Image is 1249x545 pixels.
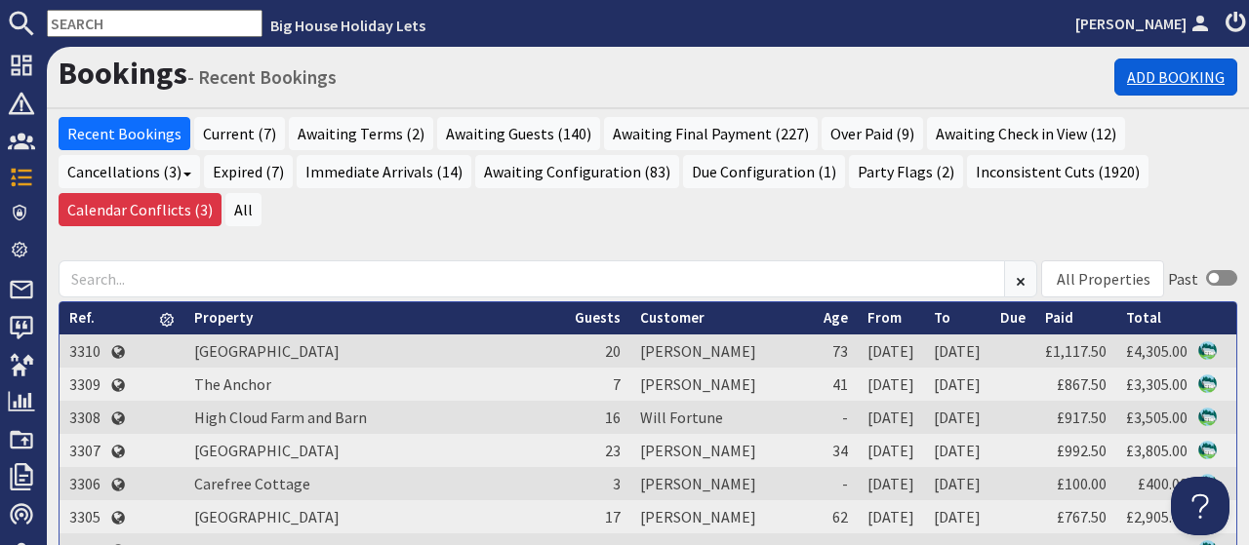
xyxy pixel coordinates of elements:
td: [PERSON_NAME] [630,434,814,467]
img: Referer: Big House Holiday Lets [1198,408,1217,426]
span: 20 [605,341,621,361]
a: Age [824,308,848,327]
td: 62 [814,500,858,533]
a: [GEOGRAPHIC_DATA] [194,441,340,460]
a: [GEOGRAPHIC_DATA] [194,341,340,361]
a: £3,805.00 [1126,441,1188,460]
a: £3,505.00 [1126,408,1188,427]
a: All [225,193,262,226]
span: 3 [613,474,621,493]
td: [DATE] [924,401,990,434]
td: [DATE] [858,401,924,434]
a: Awaiting Guests (140) [437,117,600,150]
div: All Properties [1057,267,1150,291]
td: 3307 [60,434,110,467]
td: 3310 [60,334,110,368]
td: [DATE] [858,500,924,533]
img: Referer: Big House Holiday Lets [1198,474,1217,492]
a: Customer [640,308,705,327]
a: Calendar Conflicts (3) [59,193,222,226]
span: 17 [605,507,621,526]
td: [DATE] [858,434,924,467]
a: Awaiting Check in View (12) [927,117,1125,150]
a: Guests [575,308,621,327]
td: 73 [814,334,858,368]
a: [PERSON_NAME] [1075,12,1214,35]
td: [DATE] [924,467,990,500]
span: 23 [605,441,621,460]
a: £100.00 [1057,474,1107,493]
td: [DATE] [924,368,990,401]
a: Recent Bookings [59,117,190,150]
a: £992.50 [1057,441,1107,460]
td: [DATE] [858,334,924,368]
a: The Anchor [194,374,271,394]
td: 3308 [60,401,110,434]
a: Expired (7) [204,155,293,188]
a: Big House Holiday Lets [270,16,425,35]
td: [PERSON_NAME] [630,500,814,533]
a: Bookings [59,54,187,93]
a: £917.50 [1057,408,1107,427]
img: Referer: Big House Holiday Lets [1198,374,1217,393]
a: Awaiting Configuration (83) [475,155,679,188]
span: 16 [605,408,621,427]
input: SEARCH [47,10,262,37]
a: Party Flags (2) [849,155,963,188]
a: Add Booking [1114,58,1237,96]
input: Search... [59,260,1005,297]
img: Referer: Big House Holiday Lets [1198,441,1217,459]
a: Immediate Arrivals (14) [297,155,471,188]
a: £867.50 [1057,374,1107,394]
td: [PERSON_NAME] [630,334,814,368]
span: 7 [613,374,621,394]
td: [DATE] [858,467,924,500]
td: 3306 [60,467,110,500]
td: 3309 [60,368,110,401]
a: High Cloud Farm and Barn [194,408,367,427]
a: Due Configuration (1) [683,155,845,188]
td: [DATE] [924,500,990,533]
td: Will Fortune [630,401,814,434]
a: Inconsistent Cuts (1920) [967,155,1148,188]
a: Over Paid (9) [822,117,923,150]
a: £400.00 [1138,474,1188,493]
td: - [814,401,858,434]
td: [DATE] [858,368,924,401]
div: Past [1168,267,1198,291]
td: 34 [814,434,858,467]
a: Property [194,308,253,327]
a: Paid [1045,308,1073,327]
td: [DATE] [924,434,990,467]
td: [PERSON_NAME] [630,467,814,500]
div: Combobox [1041,260,1164,297]
img: Referer: Big House Holiday Lets [1198,341,1217,360]
a: From [867,308,902,327]
a: Ref. [69,308,95,327]
td: 41 [814,368,858,401]
a: £2,905.00 [1126,507,1188,526]
a: Current (7) [194,117,285,150]
th: Due [990,302,1035,334]
a: £4,305.00 [1126,341,1188,361]
a: [GEOGRAPHIC_DATA] [194,507,340,526]
small: - Recent Bookings [187,65,337,89]
a: Cancellations (3) [59,155,200,188]
a: £767.50 [1057,507,1107,526]
a: £3,305.00 [1126,374,1188,394]
td: - [814,467,858,500]
a: Awaiting Terms (2) [289,117,433,150]
a: Awaiting Final Payment (227) [604,117,818,150]
a: Total [1126,308,1161,327]
td: 3305 [60,500,110,533]
td: [PERSON_NAME] [630,368,814,401]
iframe: Toggle Customer Support [1171,477,1229,535]
a: To [934,308,950,327]
td: [DATE] [924,334,990,368]
a: Carefree Cottage [194,474,310,493]
a: £1,117.50 [1045,341,1107,361]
